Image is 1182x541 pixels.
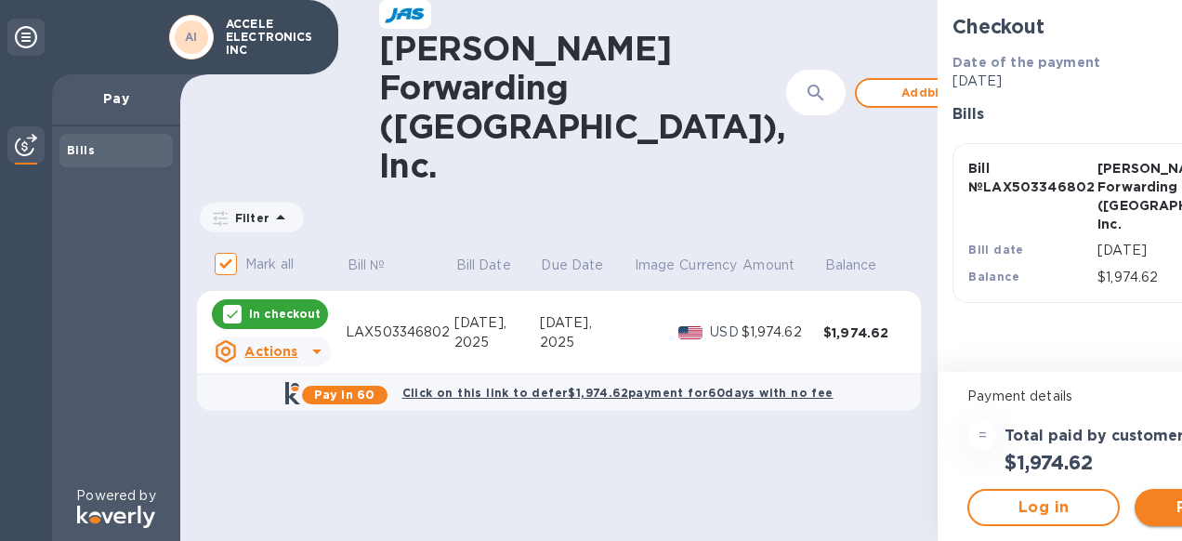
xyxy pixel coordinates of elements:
[825,256,877,275] p: Balance
[185,30,198,44] b: AI
[348,256,410,275] span: Bill №
[540,313,633,333] div: [DATE],
[402,386,834,400] b: Click on this link to defer $1,974.62 payment for 60 days with no fee
[678,326,703,339] img: USD
[968,243,1024,257] b: Bill date
[77,506,155,528] img: Logo
[245,255,294,274] p: Mark all
[710,323,741,342] p: USD
[967,489,1120,526] button: Log in
[456,256,511,275] p: Bill Date
[67,89,165,108] p: Pay
[1005,451,1092,474] h2: $1,974.62
[742,256,819,275] span: Amount
[742,323,823,342] div: $1,974.62
[244,344,297,359] u: Actions
[872,82,978,104] span: Add bill
[348,256,386,275] p: Bill №
[379,29,786,185] h1: [PERSON_NAME] Forwarding ([GEOGRAPHIC_DATA]), Inc.
[249,306,321,322] p: In checkout
[226,18,319,57] p: ACCELE ELECTRONICS INC
[968,159,1090,196] p: Bill № LAX503346802
[742,256,795,275] p: Amount
[346,323,454,342] div: LAX503346802
[314,388,374,402] b: Pay in 60
[968,270,1019,284] b: Balance
[967,421,997,451] div: =
[541,256,627,275] span: Due Date
[454,333,540,352] div: 2025
[635,256,676,275] p: Image
[228,210,269,226] p: Filter
[855,78,994,108] button: Addbill
[76,486,155,506] p: Powered by
[825,256,901,275] span: Balance
[454,313,540,333] div: [DATE],
[952,55,1100,70] b: Date of the payment
[984,496,1103,519] span: Log in
[679,256,737,275] p: Currency
[67,143,95,157] b: Bills
[540,333,633,352] div: 2025
[456,256,535,275] span: Bill Date
[823,323,906,342] div: $1,974.62
[541,256,603,275] p: Due Date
